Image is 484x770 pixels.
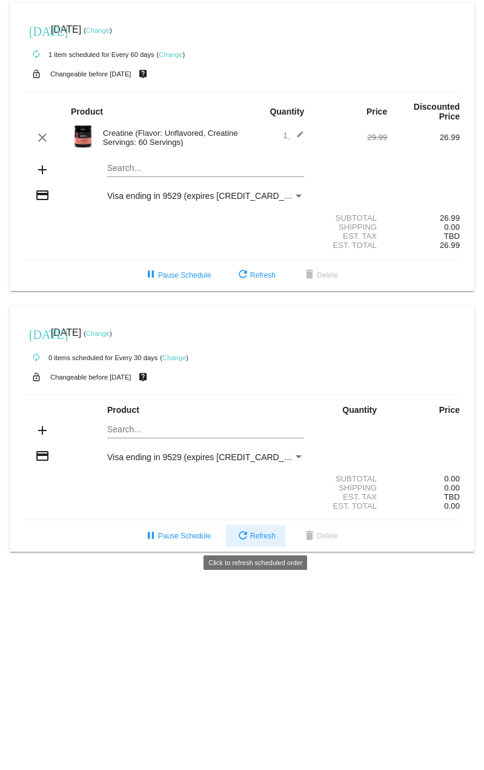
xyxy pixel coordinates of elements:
[293,525,348,547] button: Delete
[24,51,154,58] small: 1 item scheduled for Every 60 days
[107,191,304,201] mat-select: Payment Method
[35,162,50,177] mat-icon: add
[29,350,44,365] mat-icon: autorenew
[270,107,304,116] strong: Quantity
[314,501,387,511] div: Est. Total
[387,213,460,223] div: 26.99
[387,474,460,483] div: 0.00
[29,47,44,62] mat-icon: autorenew
[314,241,387,250] div: Est. Total
[107,191,310,201] span: Visa ending in 9529 (expires [CREDIT_CARD_DATA])
[302,268,317,283] mat-icon: delete
[302,271,338,280] span: Delete
[236,529,250,544] mat-icon: refresh
[136,66,150,82] mat-icon: live_help
[134,525,220,547] button: Pause Schedule
[444,223,460,232] span: 0.00
[107,405,139,415] strong: Product
[86,27,110,34] a: Change
[160,354,188,361] small: ( )
[387,133,460,142] div: 26.99
[29,326,44,341] mat-icon: [DATE]
[107,452,310,462] span: Visa ending in 9529 (expires [CREDIT_CARD_DATA])
[444,492,460,501] span: TBD
[86,330,110,337] a: Change
[314,232,387,241] div: Est. Tax
[342,405,377,415] strong: Quantity
[29,66,44,82] mat-icon: lock_open
[162,354,186,361] a: Change
[314,133,387,142] div: 29.99
[444,501,460,511] span: 0.00
[29,369,44,385] mat-icon: lock_open
[236,268,250,283] mat-icon: refresh
[366,107,387,116] strong: Price
[440,241,460,250] span: 26.99
[314,213,387,223] div: Subtotal
[97,129,242,147] div: Creatine (Flavor: Unflavored, Creatine Servings: 60 Servings)
[24,354,157,361] small: 0 items scheduled for Every 30 days
[134,264,220,286] button: Pause Schedule
[302,529,317,544] mat-icon: delete
[444,483,460,492] span: 0.00
[71,107,103,116] strong: Product
[84,27,112,34] small: ( )
[157,51,185,58] small: ( )
[50,70,131,78] small: Changeable before [DATE]
[283,131,304,140] span: 1
[35,188,50,203] mat-icon: credit_card
[414,102,460,121] strong: Discounted Price
[302,532,338,540] span: Delete
[314,474,387,483] div: Subtotal
[144,268,158,283] mat-icon: pause
[84,330,112,337] small: ( )
[107,164,304,173] input: Search...
[29,23,44,38] mat-icon: [DATE]
[35,130,50,145] mat-icon: clear
[144,529,158,544] mat-icon: pause
[314,483,387,492] div: Shipping
[144,271,211,280] span: Pause Schedule
[314,223,387,232] div: Shipping
[439,405,460,415] strong: Price
[293,264,348,286] button: Delete
[159,51,182,58] a: Change
[444,232,460,241] span: TBD
[144,532,211,540] span: Pause Schedule
[236,271,276,280] span: Refresh
[314,492,387,501] div: Est. Tax
[107,452,304,462] mat-select: Payment Method
[71,124,95,149] img: Image-1-Carousel-Creatine-60S-1000x1000-Transp.png
[226,525,285,547] button: Refresh
[136,369,150,385] mat-icon: live_help
[226,264,285,286] button: Refresh
[290,130,304,145] mat-icon: edit
[50,373,131,381] small: Changeable before [DATE]
[35,449,50,463] mat-icon: credit_card
[35,423,50,438] mat-icon: add
[236,532,276,540] span: Refresh
[107,425,304,435] input: Search...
